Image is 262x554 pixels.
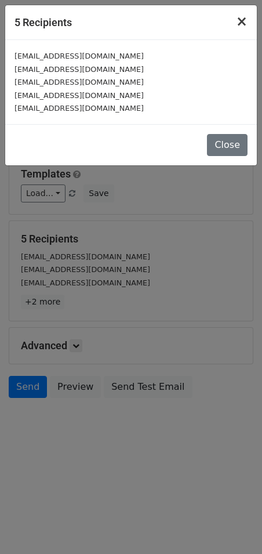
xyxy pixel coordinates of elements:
[14,65,144,74] small: [EMAIL_ADDRESS][DOMAIN_NAME]
[14,91,144,100] small: [EMAIL_ADDRESS][DOMAIN_NAME]
[207,134,248,156] button: Close
[204,498,262,554] iframe: Chat Widget
[14,104,144,113] small: [EMAIL_ADDRESS][DOMAIN_NAME]
[227,5,257,38] button: Close
[14,52,144,60] small: [EMAIL_ADDRESS][DOMAIN_NAME]
[14,15,72,30] h5: 5 Recipients
[236,13,248,30] span: ×
[204,498,262,554] div: Tiện ích trò chuyện
[14,78,144,86] small: [EMAIL_ADDRESS][DOMAIN_NAME]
